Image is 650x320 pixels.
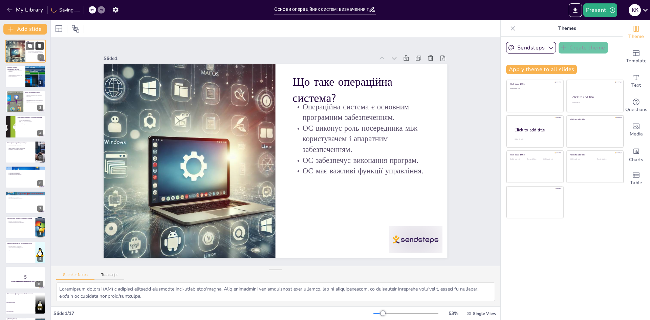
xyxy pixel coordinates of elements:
[5,191,45,213] div: 7
[7,217,34,219] p: Оновлення та безпека операційних систем
[6,306,35,307] span: управління процесами
[623,45,650,69] div: Add ready made slides
[629,156,643,164] span: Charts
[7,69,23,72] p: Управління процесами є критично важливим.
[94,273,125,280] button: Transcript
[5,292,45,314] div: 11
[629,4,641,16] div: K K
[53,310,373,317] div: Slide 1 / 17
[11,280,40,282] strong: Готові до вікторини? Розпочнемо через 3, 2, 1!
[7,273,43,280] p: 5
[274,4,369,14] input: Insert title
[7,173,43,174] p: ОС підтримують комунікацію.
[284,170,418,223] p: ОС має важливі функції управління.
[37,231,43,237] div: 8
[7,223,34,225] p: Нові можливості завжди корисні.
[5,90,45,113] div: 3
[140,7,399,97] div: Slide 1
[25,91,43,93] p: Види операційних систем
[38,55,44,61] div: 1
[25,97,43,100] p: Багатокористувацькі системи для кількох користувачів.
[570,118,619,121] div: Click to add title
[7,170,43,172] p: ОС забезпечують функціональність.
[5,141,45,163] div: 5
[7,66,23,70] p: Основні функції операційної системи
[510,158,525,160] div: Click to add text
[36,42,44,50] button: Delete Slide
[3,24,47,35] button: Add slide
[510,88,559,89] div: Click to add text
[510,153,559,156] div: Click to add title
[5,266,45,289] div: 10
[27,47,44,50] p: ОС виконує роль посередника між користувачем і апаратним забезпеченням.
[623,118,650,142] div: Add images, graphics, shapes or video
[27,44,44,46] p: Операційна система є основним програмним забезпеченням.
[7,146,34,148] p: Тип пристрою має значення.
[17,124,43,125] p: Android - ОС для мобільних пристроїв.
[515,127,558,133] div: Click to add title
[27,50,44,52] p: ОС забезпечує виконання програм.
[572,102,617,104] div: Click to add text
[7,192,43,194] p: Взаємодія з операційною системою
[7,198,43,199] p: Виконання завдань через інтерфейс.
[6,311,35,312] span: управління мережами
[27,52,44,53] p: ОС має важливі функції управління.
[37,206,43,212] div: 7
[71,25,80,33] span: Position
[597,158,618,160] div: Click to add text
[7,145,34,146] p: Враховуйте потреби користувача.
[37,180,43,186] div: 6
[506,42,556,54] button: Sendsteps
[7,72,23,74] p: Управління пам'яттю забезпечує ефективність.
[37,80,43,86] div: 2
[27,41,44,45] p: Що таке операційна система?
[6,302,35,303] span: управління користувачами
[473,311,496,316] span: Single View
[527,158,542,160] div: Click to add text
[7,248,34,250] p: Очікування інновацій у майбутньому.
[5,216,45,239] div: 8
[7,167,43,169] p: Значення операційних систем у повсякденному житті
[35,306,43,312] div: 11
[56,282,495,301] textarea: Loremipsum dolorsi (AM) c adipisci elitsedd eiusmodte inci-utlab etdo'magna. Aliq enimadmini veni...
[628,33,644,40] span: Theme
[7,224,34,226] p: Важливість виправлень помилок.
[5,241,45,264] div: 9
[56,273,94,280] button: Speaker Notes
[37,256,43,262] div: 9
[626,57,647,65] span: Template
[7,196,43,198] p: Взаємодія з ОС є важливою.
[7,174,43,175] p: ОС використовуються для розваг.
[25,94,43,97] p: Однокористувацькі системи для одного користувача.
[629,3,641,17] button: K K
[625,106,647,113] span: Questions
[515,138,557,140] div: Click to add body
[7,242,34,244] p: Перспективи розвитку операційних систем
[37,105,43,111] div: 3
[7,250,34,251] p: Адаптивність системи.
[583,3,617,17] button: Present
[17,122,43,124] p: Linux - відкрите програмне забезпечення.
[7,222,34,223] p: Оновлення покращують продуктивність.
[53,23,64,34] div: Layout
[630,130,643,138] span: Media
[26,42,34,50] button: Duplicate Slide
[37,130,43,136] div: 4
[630,179,642,187] span: Table
[7,142,34,144] p: Як вибрати операційну систему?
[570,158,592,160] div: Click to add text
[7,76,23,77] p: Безпека захищає дані.
[7,247,34,248] p: Хмарні обчислення для ефективності.
[35,281,43,287] div: 10
[7,194,43,195] p: Графічний інтерфейс для зручності.
[506,65,577,74] button: Apply theme to all slides
[7,74,23,76] p: Управління файлами організує дані.
[5,4,46,15] button: My Library
[51,7,80,13] div: Saving......
[7,148,34,149] p: Уважно обирайте програмне забезпечення.
[306,83,447,156] p: Що таке операційна система?
[5,115,45,138] div: 4
[570,153,619,156] div: Click to add title
[7,195,43,197] p: Командний рядок для технічних користувачів.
